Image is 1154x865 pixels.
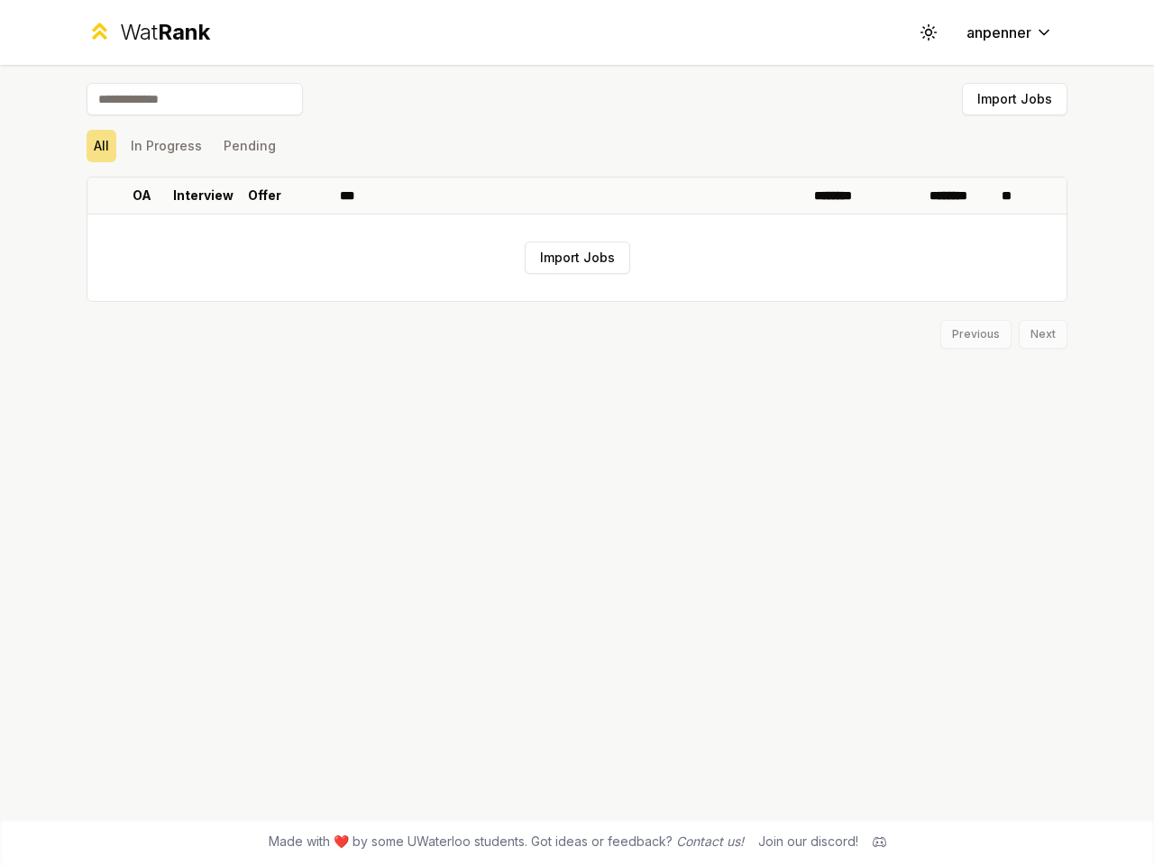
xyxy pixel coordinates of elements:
[962,83,1067,115] button: Import Jobs
[952,16,1067,49] button: anpenner
[120,18,210,47] div: Wat
[133,187,151,205] p: OA
[216,130,283,162] button: Pending
[173,187,234,205] p: Interview
[87,130,116,162] button: All
[248,187,281,205] p: Offer
[525,241,630,274] button: Import Jobs
[966,22,1031,43] span: anpenner
[87,18,210,47] a: WatRank
[269,833,744,851] span: Made with ❤️ by some UWaterloo students. Got ideas or feedback?
[124,130,209,162] button: In Progress
[158,19,210,45] span: Rank
[676,833,744,849] a: Contact us!
[758,833,858,851] div: Join our discord!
